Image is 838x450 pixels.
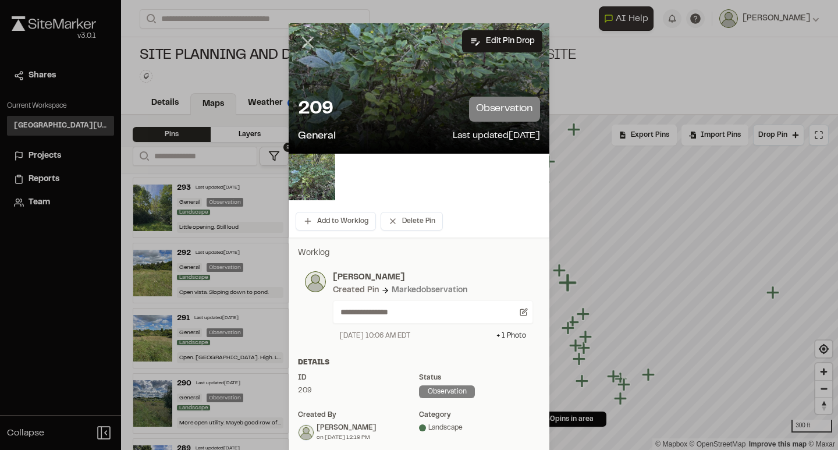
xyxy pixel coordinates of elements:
[392,284,467,297] div: Marked observation
[333,271,533,284] p: [PERSON_NAME]
[496,331,526,341] div: + 1 Photo
[298,247,540,260] p: Worklog
[298,98,333,121] p: 209
[289,154,335,200] img: file
[419,385,475,398] div: observation
[340,331,410,341] div: [DATE] 10:06 AM EDT
[469,97,540,122] p: observation
[298,357,540,368] div: Details
[298,129,336,144] p: General
[419,423,540,433] div: Landscape
[299,425,314,440] img: Jamie Conner
[419,410,540,420] div: category
[419,373,540,383] div: Status
[296,212,376,231] button: Add to Worklog
[453,129,540,144] p: Last updated [DATE]
[298,410,419,420] div: Created by
[305,271,326,292] img: photo
[298,385,419,396] div: 209
[317,423,376,433] div: [PERSON_NAME]
[381,212,443,231] button: Delete Pin
[333,284,379,297] div: Created Pin
[298,373,419,383] div: ID
[317,433,376,442] div: on [DATE] 12:19 PM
